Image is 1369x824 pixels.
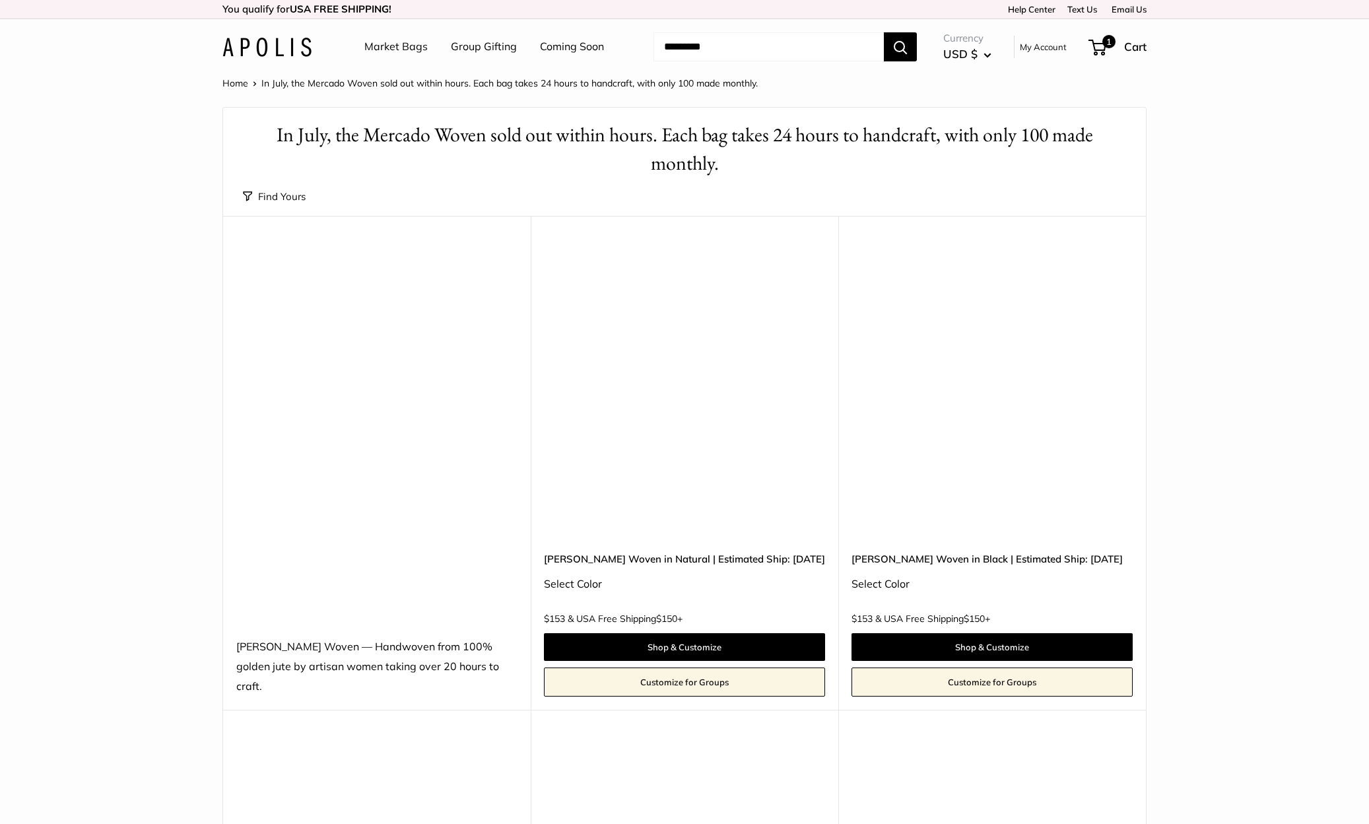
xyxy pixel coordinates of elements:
img: Apolis [222,38,312,57]
h1: In July, the Mercado Woven sold out within hours. Each bag takes 24 hours to handcraft, with only... [243,121,1126,178]
span: $150 [656,613,677,625]
a: 1 Cart [1090,36,1147,57]
span: Currency [943,29,991,48]
div: [PERSON_NAME] Woven — Handwoven from 100% golden jute by artisan women taking over 20 hours to cr... [236,637,518,697]
input: Search... [653,32,884,61]
a: Home [222,77,248,89]
button: Find Yours [243,188,306,206]
a: Shop & Customize [851,633,1133,661]
strong: USA FREE SHIPPING! [290,3,391,15]
span: Cart [1124,40,1147,53]
div: Select Color [544,574,825,594]
span: $150 [964,613,985,625]
a: [PERSON_NAME] Woven in Natural | Estimated Ship: [DATE] [544,551,825,566]
a: Help Center [1003,4,1055,15]
a: [PERSON_NAME] Woven in Black | Estimated Ship: [DATE] [851,551,1133,566]
a: Mercado Woven in Natural | Estimated Ship: Oct. 19thMercado Woven in Natural | Estimated Ship: Oc... [544,249,825,530]
span: $153 [544,613,565,625]
a: Coming Soon [540,37,604,57]
nav: Breadcrumb [222,75,758,92]
a: Mercado Woven in Black | Estimated Ship: Oct. 19thMercado Woven in Black | Estimated Ship: Oct. 19th [851,249,1133,530]
a: Market Bags [364,37,428,57]
a: Text Us [1067,4,1097,15]
a: Customize for Groups [851,668,1133,697]
span: In July, the Mercado Woven sold out within hours. Each bag takes 24 hours to handcraft, with only... [261,77,758,89]
a: Email Us [1107,4,1147,15]
div: Select Color [851,574,1133,594]
span: $153 [851,613,873,625]
a: Shop & Customize [544,633,825,661]
span: USD $ [943,47,978,61]
span: & USA Free Shipping + [875,614,990,623]
button: Search [884,32,917,61]
span: 1 [1102,35,1116,48]
a: My Account [1020,39,1067,55]
a: Group Gifting [451,37,517,57]
span: & USA Free Shipping + [568,614,683,623]
a: Customize for Groups [544,668,825,697]
button: USD $ [943,44,991,65]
